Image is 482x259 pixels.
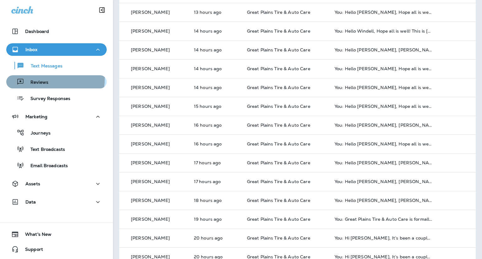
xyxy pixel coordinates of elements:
[6,25,107,38] button: Dashboard
[247,47,310,53] span: Great Plains Tire & Auto Care
[24,163,68,169] p: Email Broadcasts
[194,66,237,71] p: Oct 14, 2025 03:30 PM
[25,29,49,34] p: Dashboard
[194,85,237,90] p: Oct 14, 2025 03:30 PM
[247,235,310,241] span: Great Plains Tire & Auto Care
[131,47,170,52] p: [PERSON_NAME]
[247,28,310,34] span: Great Plains Tire & Auto Care
[6,126,107,139] button: Journeys
[194,29,237,34] p: Oct 14, 2025 03:30 PM
[247,122,310,128] span: Great Plains Tire & Auto Care
[6,228,107,240] button: What's New
[247,198,310,203] span: Great Plains Tire & Auto Care
[335,235,433,240] div: You: Hi Mike, It’s been a couple of months since we serviced your 2023 Kia Sorento at Great Plain...
[194,141,237,146] p: Oct 14, 2025 01:30 PM
[131,235,170,240] p: [PERSON_NAME]
[131,141,170,146] p: [PERSON_NAME]
[93,4,111,16] button: Collapse Sidebar
[335,160,433,165] div: You: Hello Brian, Hope all is well! This is Justin from Great Plains Tire & Auto Care. I wanted t...
[6,177,107,190] button: Assets
[194,10,237,15] p: Oct 14, 2025 04:30 PM
[247,66,310,71] span: Great Plains Tire & Auto Care
[6,243,107,256] button: Support
[335,217,433,222] div: You: Great Plains Tire & Auto Care is formally known as Mr. J's. Our records indicate that you ha...
[6,110,107,123] button: Marketing
[194,217,237,222] p: Oct 14, 2025 11:07 AM
[335,104,433,109] div: You: Hello Tyleen, Hope all is well! This is Justin from Great Plains Tire & Auto Care. I wanted ...
[335,85,433,90] div: You: Hello Wykena, Hope all is well! This is Justin from Great Plains Tire & Auto Care. I wanted ...
[194,47,237,52] p: Oct 14, 2025 03:30 PM
[194,198,237,203] p: Oct 14, 2025 11:30 AM
[247,216,310,222] span: Great Plains Tire & Auto Care
[24,63,62,69] p: Text Messages
[335,47,433,52] div: You: Hello Robert, Hope all is well! This is Justin at Great Plains Tire & Auto Care, I wanted to...
[335,141,433,146] div: You: Hello Yolanda, Hope all is well! This is Justin from Great Plains Tire & Auto Care. I wanted...
[131,104,170,109] p: [PERSON_NAME]
[194,179,237,184] p: Oct 14, 2025 12:30 PM
[335,66,433,71] div: You: Hello Steve, Hope all is well! This is Justin from Great Plains Tire & Auto Care. I wanted t...
[247,179,310,184] span: Great Plains Tire & Auto Care
[24,147,65,153] p: Text Broadcasts
[19,247,43,254] span: Support
[131,160,170,165] p: [PERSON_NAME]
[131,217,170,222] p: [PERSON_NAME]
[25,199,36,204] p: Data
[6,75,107,88] button: Reviews
[6,92,107,105] button: Survey Responses
[247,9,310,15] span: Great Plains Tire & Auto Care
[194,160,237,165] p: Oct 14, 2025 12:30 PM
[24,96,70,102] p: Survey Responses
[335,179,433,184] div: You: Hello Jacob, Hope all is well! This is Justin from Great Plains Tire & Auto Care. I wanted t...
[6,196,107,208] button: Data
[131,66,170,71] p: [PERSON_NAME]
[194,123,237,128] p: Oct 14, 2025 01:30 PM
[131,10,170,15] p: [PERSON_NAME]
[25,181,40,186] p: Assets
[335,198,433,203] div: You: Hello Jacob, Hope all is well! This is Justin from Great Plains Tire & Auto Care. I wanted t...
[6,59,107,72] button: Text Messages
[25,114,47,119] p: Marketing
[335,123,433,128] div: You: Hello Michael, Hope all is well! This is Justin at Great Plains Tire & Auto Care, I wanted t...
[247,141,310,147] span: Great Plains Tire & Auto Care
[24,130,51,136] p: Journeys
[247,160,310,166] span: Great Plains Tire & Auto Care
[335,29,433,34] div: You: Hello Windell, Hope all is well! This is Justin from Great Plains Tire & Auto Care. I wanted...
[131,29,170,34] p: [PERSON_NAME]
[247,103,310,109] span: Great Plains Tire & Auto Care
[6,159,107,172] button: Email Broadcasts
[25,47,37,52] p: Inbox
[194,235,237,240] p: Oct 14, 2025 10:19 AM
[131,123,170,128] p: [PERSON_NAME]
[24,80,48,86] p: Reviews
[131,179,170,184] p: [PERSON_NAME]
[194,104,237,109] p: Oct 14, 2025 02:30 PM
[6,142,107,156] button: Text Broadcasts
[131,198,170,203] p: [PERSON_NAME]
[131,85,170,90] p: [PERSON_NAME]
[247,85,310,90] span: Great Plains Tire & Auto Care
[6,43,107,56] button: Inbox
[19,232,51,239] span: What's New
[335,10,433,15] div: You: Hello Aimee, Hope all is well! This is Justin at Great Plains Tire & Auto Care, I wanted to ...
